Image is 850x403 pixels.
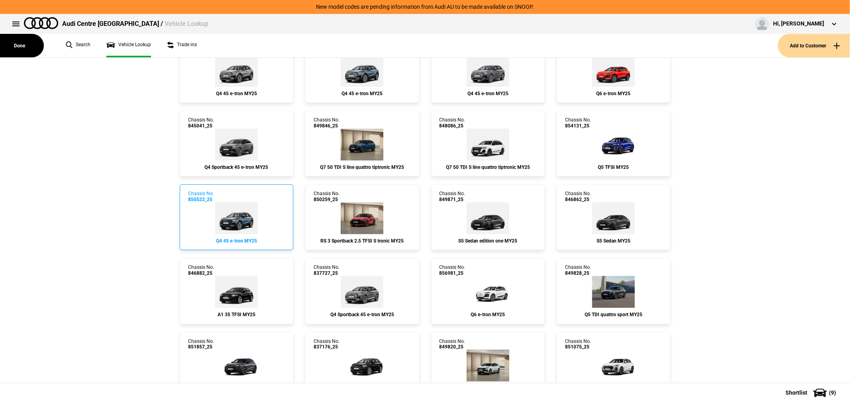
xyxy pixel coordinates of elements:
[565,270,591,276] span: 849828_25
[440,312,536,317] div: Q6 e-tron MY25
[314,123,340,129] span: 849846_25
[829,390,836,395] span: ( 9 )
[314,270,340,276] span: 837727_25
[188,117,214,129] div: Chassis No.
[440,344,465,350] span: 849820_25
[565,264,591,276] div: Chassis No.
[215,276,258,308] img: Audi_GBAAHG_25_KR_0E0E_4A3_(Nadin:_4A3_C42)_ext.png
[440,270,465,276] span: 856981_25
[773,383,850,403] button: Shortlist(9)
[440,238,536,244] div: S5 Sedan edition one MY25
[338,350,386,381] img: Audi_F4BA53_25_AO_0E0E_4ZD_3S2_(Nadin:_3S2_4ZD_C15_S7E_YEA)_ext.png
[341,55,383,87] img: Audi_F4BA53_25_AO_5Y5Y_WA7_FB5_PY5_PYY_(Nadin:_C18_FB5_PY5_PYY_S7E_WA7)_ext.png
[188,270,214,276] span: 846882_25
[440,197,465,202] span: 849871_25
[188,344,214,350] span: 851857_25
[565,338,591,350] div: Chassis No.
[314,264,340,276] div: Chassis No.
[785,390,807,395] span: Shortlist
[188,123,214,129] span: 845041_25
[565,117,591,129] div: Chassis No.
[188,264,214,276] div: Chassis No.
[467,202,509,234] img: Audi_FU2S5Y_25LE_GX_6Y6Y_PAH_9VS_PYH_3FP_(Nadin:_3FP_9VS_C85_PAH_PYH_SN8)_ext.png
[464,276,512,308] img: Audi_GFBA1A_25_FW_2Y2Y__(Nadin:_C06)_ext.png
[314,164,410,170] div: Q7 50 TDI S line quattro tiptronic MY25
[440,91,536,96] div: Q4 45 e-tron MY25
[314,197,340,202] span: 850259_25
[106,34,151,57] a: Vehicle Lookup
[314,338,340,350] div: Chassis No.
[341,276,383,308] img: Audi_F4NA53_25_AO_C2C2__(Nadin:_C15_S7E_S9S_YEA)_ext.png
[165,20,208,27] span: Vehicle Lookup
[188,338,214,350] div: Chassis No.
[592,202,635,234] img: Audi_FU2S5Y_25S_GX_6Y6Y_PAH_5MK_WA2_PQ7_8RT_PYH_PWO_3FP_F19_(Nadin:_3FP_5MK_8RT_C85_F19_PAH_PQ7_P...
[66,34,90,57] a: Search
[565,344,591,350] span: 851075_25
[592,276,635,308] img: Audi_GUBAUY_25S_GX_N7N7_PAH_WA7_5MB_6FJ_WXC_PWL_F80_H65_Y4T_(Nadin:_5MB_6FJ_C56_F80_H65_PAH_PWL_S...
[565,197,591,202] span: 846862_25
[341,129,383,160] img: Audi_4MQCN2_25_EI_9W9W_PAH_WA7_WC7_1D1_N0Q_54K_(Nadin:_1D1_54K_C95_N0Q_PAH_WA7_WC7)_ext.png
[440,117,465,129] div: Chassis No.
[215,55,258,87] img: Audi_F4BA53_25_EI_2L2L_WA7_FB5_PWK_PY5_PYY_2FS_(Nadin:_2FS_C18_FB5_PWK_PY5_PYY_S7E_WA7)_ext.png
[590,129,638,160] img: Audi_GUBAZG_25_FW_6I6I_3FU_WA9_PYH_(Nadin:_3FU_C56_PYH_WA9)_ext.png
[778,34,850,57] button: Add to Customer
[188,164,285,170] div: Q4 Sportback 45 e-tron MY25
[341,202,383,234] img: Audi_8YFRWY_25_TG_B1B1_WA9_5MB_PEJ_5J5_64U_(Nadin:_5J5_5MB_64U_C48_PEJ_S7K_WA9)_ext.png
[314,191,340,202] div: Chassis No.
[314,344,340,350] span: 837176_25
[590,350,638,381] img: Audi_GUBAUY_25_FW_2Y2Y__(Nadin:_C56)_ext.png
[592,55,635,87] img: Audi_GFBA1A_25_FW_G1G1_FB5_(Nadin:_C05_FB5_SN8)_ext.png
[188,91,285,96] div: Q4 45 e-tron MY25
[565,164,662,170] div: Q5 TFSI MY25
[188,312,285,317] div: A1 35 TFSI MY25
[314,312,410,317] div: Q4 Sportback 45 e-tron MY25
[167,34,197,57] a: Trade ins
[565,312,662,317] div: Q5 TDI quattro sport MY25
[440,164,536,170] div: Q7 50 TDI S line quattro tiptronic MY25
[212,350,260,381] img: Audi_GUBAUY_25_FW_6Y6Y_3FU_PAH_WA7_6FJ_F80_H65_(Nadin:_3FU_6FJ_C56_F80_H65_PAH_WA7)_ext.png
[188,191,214,202] div: Chassis No.
[440,191,465,202] div: Chassis No.
[440,123,465,129] span: 848086_25
[215,202,258,234] img: Audi_F4BA53_25_BH_5Y5Y_3FU_4ZD_WA7_3S2_FB5_99N_PY5_PYY_(Nadin:_3FU_3S2_4ZD_6FJ_99N_C18_FB5_PY5_PY...
[467,350,509,381] img: Audi_F4NA53_25_AO_2Y2Y_4ZD_WA2_WA7_6FJ_55K_PY5_PYY_QQ9_(Nadin:_4ZD_55K_6FJ_C19_PY5_PYY_QQ9_S7E_WA...
[565,123,591,129] span: 854131_25
[467,55,509,87] img: Audi_F4BA53_25_AO_C2C2__(Nadin:_C18_S7E)_ext.png
[24,17,58,29] img: audi.png
[188,238,285,244] div: Q4 45 e-tron MY25
[565,191,591,202] div: Chassis No.
[565,238,662,244] div: S5 Sedan MY25
[314,91,410,96] div: Q4 45 e-tron MY25
[215,129,258,160] img: Audi_F4NA53_25_AO_C2C2_4ZD_WA7_WA2_6FJ_PY5_PYY_QQ9_55K_(Nadin:_4ZD_55K_6FJ_C18_PY5_PYY_QQ9_S7E_WA...
[188,197,214,202] span: 850522_25
[440,264,465,276] div: Chassis No.
[773,20,824,28] div: Hi, [PERSON_NAME]
[314,117,340,129] div: Chassis No.
[467,129,509,160] img: Audi_4MQCN2_25_EI_2Y2Y_WC7_WA7_PAH_N0Q_54K_(Nadin:_54K_C93_N0Q_PAH_WA7_WC7)_ext.png
[314,238,410,244] div: RS 3 Sportback 2.5 TFSI S tronic MY25
[565,91,662,96] div: Q6 e-tron MY25
[62,20,208,28] div: Audi Centre [GEOGRAPHIC_DATA] /
[440,338,465,350] div: Chassis No.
